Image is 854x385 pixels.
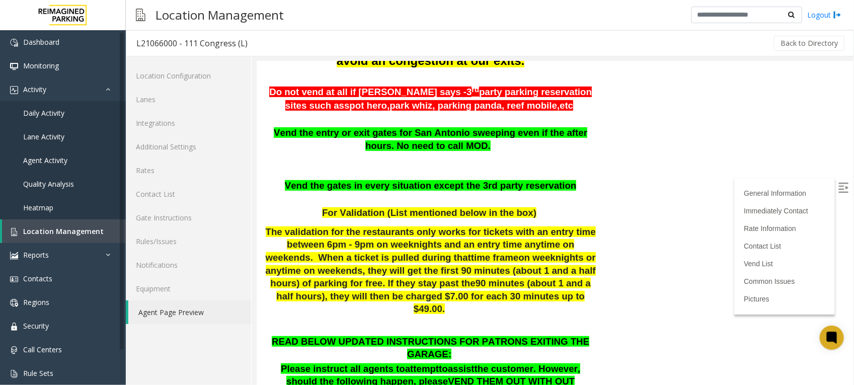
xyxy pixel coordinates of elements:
img: 'icon' [10,252,18,260]
a: Immediately Contact [487,145,552,153]
img: 'icon' [10,299,18,307]
span: Quality Analysis [23,179,74,189]
img: 'icon' [10,346,18,354]
span: Call Centers [23,345,62,354]
span: Dashboard [23,37,59,47]
a: Additional Settings [126,135,251,159]
img: logout [833,10,841,20]
span: on weeknights or anytime on weekends, they will get the first 90 minutes (about 1 and a half hour... [9,191,339,227]
span: etc [303,39,317,49]
span: spot hero [88,39,130,49]
img: 'icon' [10,228,18,236]
img: Open/Close Sidebar Menu [582,121,592,131]
span: Activity [23,85,46,94]
a: Pictures [487,234,513,242]
a: Vend List [487,198,516,206]
img: pageIcon [136,3,145,27]
span: Security [23,321,49,331]
img: 'icon' [10,86,18,94]
a: Rates [126,159,251,182]
img: 'icon' [10,370,18,378]
a: Location Configuration [126,64,251,88]
img: 'icon' [10,39,18,47]
a: Gate Instructions [126,206,251,229]
img: 'icon' [10,275,18,283]
span: park whiz [133,39,176,49]
span: The validation for the restaurants only works for tickets with an entry time between 6pm - 9pm on... [9,165,339,201]
span: Do not vend at all if [PERSON_NAME] says - [13,25,210,36]
a: Contact List [487,181,524,189]
span: Location Management [23,226,104,236]
span: 90 minutes (about 1 and a half hours) [20,216,334,240]
a: Contact List [126,182,251,206]
span: attempt [148,302,182,313]
img: 'icon' [10,323,18,331]
span: Heatmap [23,203,53,212]
span: Please instruct all agents to [24,302,148,313]
span: 3 [210,25,215,36]
a: Lanes [126,88,251,111]
a: Equipment [126,277,251,300]
img: 'icon' [10,62,18,70]
span: Vend the entry or exit gates for San Antonio sweeping even if the after hours. No need to call MOD. [17,66,331,90]
a: Integrations [126,111,251,135]
span: , [130,39,133,49]
a: Common Issues [487,216,538,224]
span: Reports [23,250,49,260]
a: Notifications [126,253,251,277]
h3: Location Management [150,3,289,27]
span: , parking panda, reef mobile, [176,39,303,49]
a: Agent Page Preview [128,300,251,324]
a: General Information [487,128,550,136]
span: Monitoring [23,61,59,70]
b: Vend the gates in every situation except the 3rd party reservation [28,119,320,129]
span: rd [215,24,222,32]
button: Back to Directory [774,36,844,51]
span: READ BELOW UPDATED INSTRUCTIONS FOR PATRONS EXITING THE GARAGE: [15,275,333,298]
a: Rules/Issues [126,229,251,253]
span: Lane Activity [23,132,64,141]
a: Location Management [2,219,126,243]
span: Contacts [23,274,52,283]
span: assist [191,302,218,313]
span: Rule Sets [23,368,53,378]
span: , they will then be charged $7.00 for each 30 minutes up to $49.00. [68,229,328,253]
span: to [182,302,191,313]
span: Regions [23,297,49,307]
span: time frame [214,191,262,201]
div: L21066000 - 111 Congress (L) [136,37,248,50]
span: For Validation (List mentioned below in the box) [65,146,280,157]
span: Daily Activity [23,108,64,118]
a: Logout [807,10,841,20]
a: Rate Information [487,163,539,171]
span: Agent Activity [23,156,67,165]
